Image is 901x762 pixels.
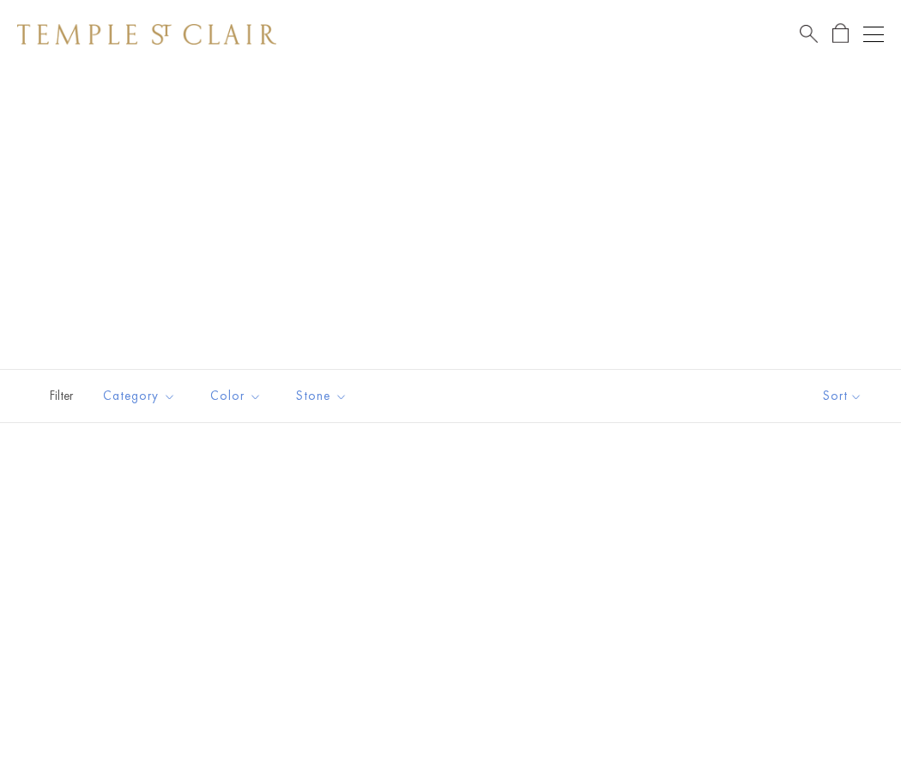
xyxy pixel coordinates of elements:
[784,370,901,422] button: Show sort by
[197,377,275,415] button: Color
[90,377,189,415] button: Category
[287,385,360,407] span: Stone
[800,23,818,45] a: Search
[202,385,275,407] span: Color
[283,377,360,415] button: Stone
[94,385,189,407] span: Category
[17,24,276,45] img: Temple St. Clair
[863,24,884,45] button: Open navigation
[832,23,849,45] a: Open Shopping Bag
